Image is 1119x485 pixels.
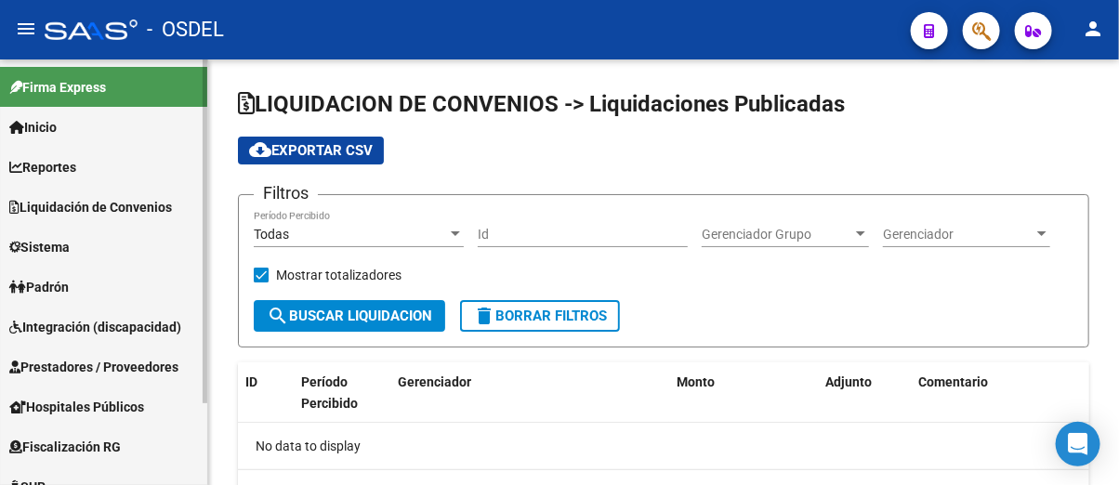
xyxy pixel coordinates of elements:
[294,362,363,444] datatable-header-cell: Período Percibido
[254,227,289,242] span: Todas
[883,227,1033,242] span: Gerenciador
[254,300,445,332] button: Buscar Liquidacion
[398,374,471,389] span: Gerenciador
[238,423,1089,469] div: No data to display
[238,91,845,117] span: LIQUIDACION DE CONVENIOS -> Liquidaciones Publicadas
[1056,422,1100,466] div: Open Intercom Messenger
[473,305,495,327] mat-icon: delete
[473,308,607,324] span: Borrar Filtros
[249,142,373,159] span: Exportar CSV
[9,277,69,297] span: Padrón
[9,397,144,417] span: Hospitales Públicos
[276,264,402,286] span: Mostrar totalizadores
[818,362,911,444] datatable-header-cell: Adjunto
[9,437,121,457] span: Fiscalización RG
[911,362,1089,444] datatable-header-cell: Comentario
[9,357,178,377] span: Prestadores / Proveedores
[15,18,37,40] mat-icon: menu
[9,117,57,138] span: Inicio
[702,227,852,242] span: Gerenciador Grupo
[390,362,669,444] datatable-header-cell: Gerenciador
[825,374,872,389] span: Adjunto
[267,308,432,324] span: Buscar Liquidacion
[9,157,76,177] span: Reportes
[254,180,318,206] h3: Filtros
[147,9,224,50] span: - OSDEL
[9,77,106,98] span: Firma Express
[9,197,172,217] span: Liquidación de Convenios
[249,138,271,161] mat-icon: cloud_download
[9,237,70,257] span: Sistema
[245,374,257,389] span: ID
[9,317,181,337] span: Integración (discapacidad)
[238,362,294,444] datatable-header-cell: ID
[677,374,715,389] span: Monto
[669,362,818,444] datatable-header-cell: Monto
[301,374,358,411] span: Período Percibido
[267,305,289,327] mat-icon: search
[238,137,384,164] button: Exportar CSV
[1082,18,1104,40] mat-icon: person
[460,300,620,332] button: Borrar Filtros
[918,374,988,389] span: Comentario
